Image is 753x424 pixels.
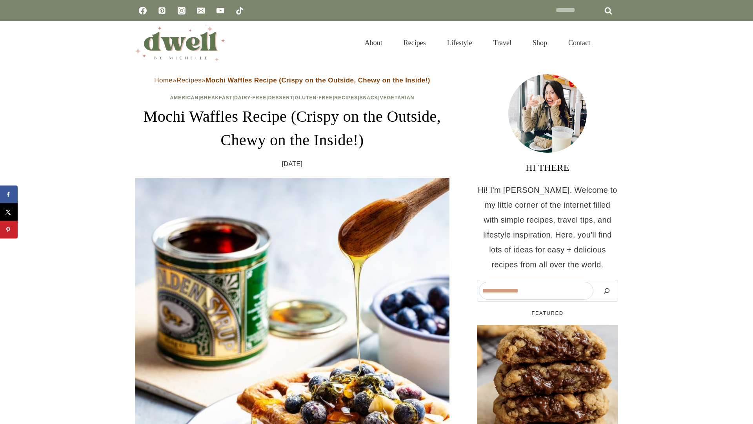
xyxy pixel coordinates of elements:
h1: Mochi Waffles Recipe (Crispy on the Outside, Chewy on the Inside!) [135,105,449,152]
a: Recipes [176,77,202,84]
a: American [170,95,199,101]
a: Breakfast [200,95,233,101]
a: Recipes [335,95,358,101]
a: YouTube [213,3,228,18]
strong: Mochi Waffles Recipe (Crispy on the Outside, Chewy on the Inside!) [206,77,430,84]
a: TikTok [232,3,247,18]
a: Gluten-Free [295,95,333,101]
a: Facebook [135,3,151,18]
a: About [354,29,393,57]
a: Travel [483,29,522,57]
a: Pinterest [154,3,170,18]
a: Email [193,3,209,18]
a: Instagram [174,3,189,18]
h3: HI THERE [477,161,618,175]
a: Contact [558,29,601,57]
button: Search [597,282,616,300]
span: | | | | | | | [170,95,415,101]
nav: Primary Navigation [354,29,601,57]
a: Home [154,77,173,84]
span: » » [154,77,430,84]
a: Dessert [268,95,293,101]
h5: FEATURED [477,309,618,317]
a: Lifestyle [437,29,483,57]
a: Dairy-Free [234,95,266,101]
p: Hi! I'm [PERSON_NAME]. Welcome to my little corner of the internet filled with simple recipes, tr... [477,183,618,272]
a: Shop [522,29,558,57]
time: [DATE] [282,158,303,170]
img: DWELL by michelle [135,25,225,61]
a: Recipes [393,29,437,57]
a: Vegetarian [380,95,415,101]
a: Snack [360,95,378,101]
button: View Search Form [605,36,618,49]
